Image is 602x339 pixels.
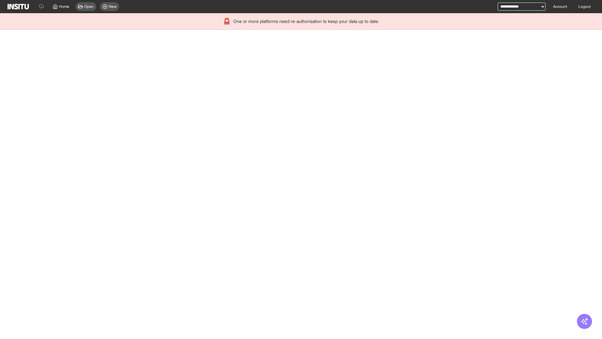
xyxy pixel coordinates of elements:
[109,4,117,9] span: New
[8,4,29,9] img: Logo
[223,17,231,26] div: 🚨
[233,18,379,24] span: One or more platforms need re-authorisation to keep your data up to date.
[59,4,69,9] span: Home
[84,4,94,9] span: Open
